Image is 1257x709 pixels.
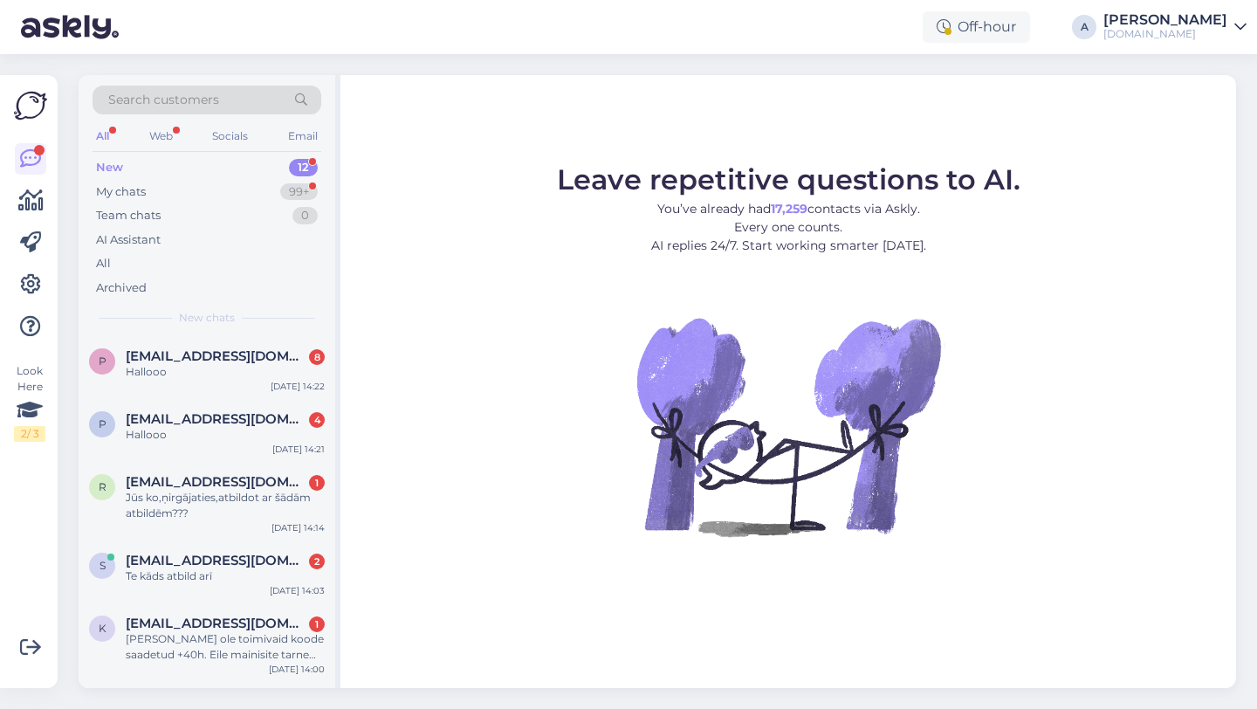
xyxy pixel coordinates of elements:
div: My chats [96,183,146,201]
div: Jūs ko,ņirgājaties,atbildot ar šādām atbildēm??? [126,490,325,521]
div: 99+ [280,183,318,201]
div: Socials [209,125,251,148]
span: raivis280@inbox.lv [126,474,307,490]
span: r [99,480,106,493]
div: Web [146,125,176,148]
div: [PERSON_NAME] ole toimivaid koode saadetud +40h. Eile mainisite tarne probleeme. [126,631,325,663]
div: [DOMAIN_NAME] [1103,27,1227,41]
span: s [100,559,106,572]
div: 12 [289,159,318,176]
span: k [99,622,106,635]
span: Leave repetitive questions to AI. [557,162,1020,196]
span: p [99,354,106,368]
div: A [1072,15,1096,39]
div: 4 [309,412,325,428]
span: Search customers [108,91,219,109]
b: 17,259 [771,201,807,217]
div: [PERSON_NAME] [1103,13,1227,27]
div: Team chats [96,207,161,224]
div: 8 [309,349,325,365]
span: paanp4108@gmail.com [126,411,307,427]
div: AI Assistant [96,231,161,249]
div: Look Here [14,363,45,442]
div: [DATE] 14:00 [269,663,325,676]
p: You’ve already had contacts via Askly. Every one counts. AI replies 24/7. Start working smarter [... [557,200,1020,255]
div: 1 [309,475,325,491]
div: Email [285,125,321,148]
span: svaigspasts@inbox.lv [126,553,307,568]
div: Hallooo [126,364,325,380]
img: Askly Logo [14,89,47,122]
span: New chats [179,310,235,326]
div: 0 [292,207,318,224]
div: All [93,125,113,148]
div: Archived [96,279,147,297]
div: [DATE] 14:22 [271,380,325,393]
div: 1 [309,616,325,632]
div: [DATE] 14:14 [271,521,325,534]
span: paanp4108@gmail.com [126,348,307,364]
div: All [96,255,111,272]
div: Te kāds atbild arī [126,568,325,584]
a: [PERSON_NAME][DOMAIN_NAME] [1103,13,1247,41]
img: No Chat active [631,269,945,583]
span: kanpauar@gmail.com [126,616,307,631]
div: New [96,159,123,176]
div: 2 / 3 [14,426,45,442]
div: [DATE] 14:21 [272,443,325,456]
div: [DATE] 14:03 [270,584,325,597]
div: Hallooo [126,427,325,443]
div: 2 [309,554,325,569]
span: p [99,417,106,430]
div: Off-hour [923,11,1030,43]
